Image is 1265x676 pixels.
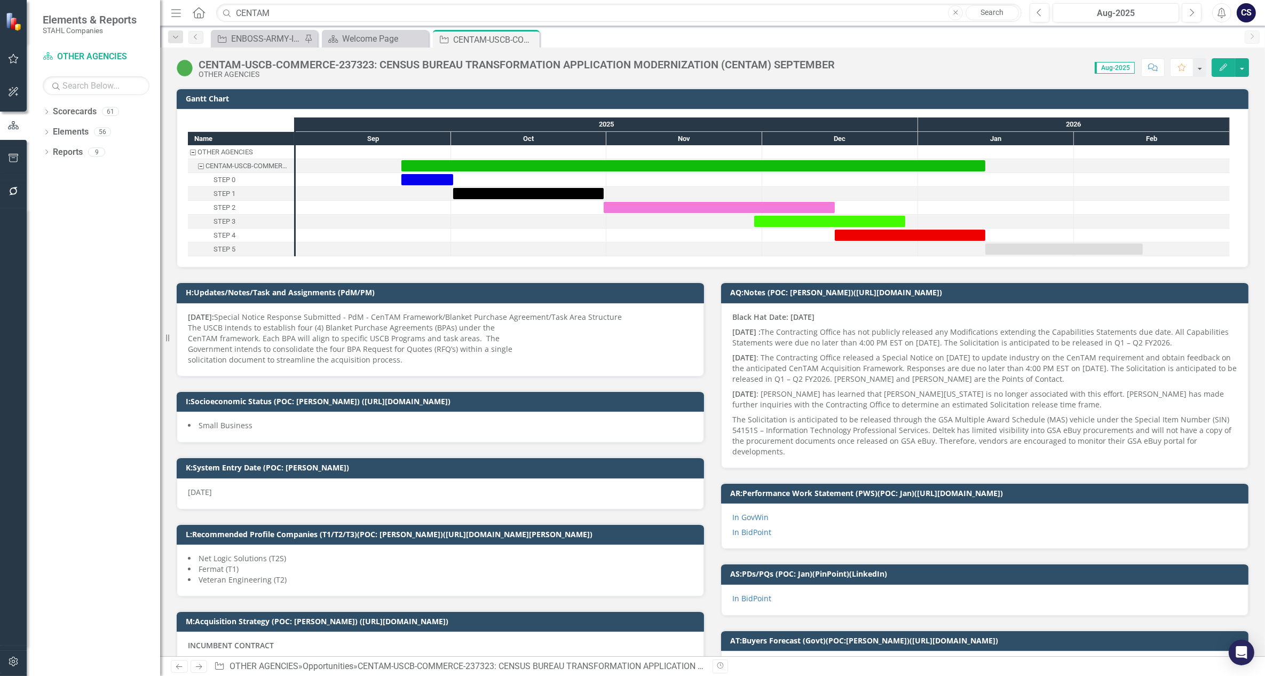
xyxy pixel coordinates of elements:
[199,575,287,585] span: Veteran Engineering (T2)
[186,95,1243,103] h3: Gantt Chart
[730,489,1243,497] h3: AR:Performance Work Statement (PWS)(POC: Jan)([URL][DOMAIN_NAME])
[732,387,1237,412] p: : [PERSON_NAME] has learned that [PERSON_NAME][US_STATE] is no longer associated with this effort...
[188,201,294,215] div: Task: Start date: 2025-10-31 End date: 2025-12-15
[186,397,699,405] h3: I:Socioeconomic Status (POC: [PERSON_NAME]) ([URL][DOMAIN_NAME])
[188,229,294,242] div: STEP 4
[199,59,835,70] div: CENTAM-USCB-COMMERCE-237323: CENSUS BUREAU TRANSFORMATION APPLICATION MODERNIZATION (CENTAM) SEPT...
[453,33,537,46] div: CENTAM-USCB-COMMERCE-237323: CENSUS BUREAU TRANSFORMATION APPLICATION MODERNIZATION (CENTAM) SEPT...
[230,661,298,671] a: OTHER AGENCIES
[188,242,294,256] div: STEP 5
[186,288,699,296] h3: H:Updates/Notes/Task and Assignments (PdM/PM)
[732,350,1237,387] p: : The Contracting Office released a Special Notice on [DATE] to update industry on the CenTAM req...
[199,564,239,574] span: Fermat (T1)
[401,160,985,171] div: Task: Start date: 2025-09-21 End date: 2026-01-14
[188,487,212,497] span: [DATE]
[1229,640,1254,665] div: Open Intercom Messenger
[1095,62,1135,74] span: Aug-2025
[53,106,97,118] a: Scorecards
[214,229,235,242] div: STEP 4
[43,13,137,26] span: Elements & Reports
[94,128,111,137] div: 56
[188,159,294,173] div: CENTAM-USCB-COMMERCE-237323: CENSUS BUREAU TRANSFORMATION APPLICATION MODERNIZATION (CENTAM) SEPT...
[732,327,761,337] strong: [DATE] :
[835,230,985,241] div: Task: Start date: 2025-12-15 End date: 2026-01-14
[88,147,105,156] div: 9
[730,636,1243,644] h3: AT:Buyers Forecast (Govt)(POC:[PERSON_NAME])([URL][DOMAIN_NAME])
[199,70,835,78] div: OTHER AGENCIES
[216,4,1022,22] input: Search ClearPoint...
[53,146,83,159] a: Reports
[918,117,1230,131] div: 2026
[985,243,1143,255] div: Task: Start date: 2026-01-14 End date: 2026-02-13
[303,661,353,671] a: Opportunities
[188,132,294,145] div: Name
[186,530,699,538] h3: L:Recommended Profile Companies (T1/T2/T3)(POC: [PERSON_NAME])([URL][DOMAIN_NAME][PERSON_NAME])
[732,389,756,399] strong: [DATE]
[296,117,918,131] div: 2025
[176,59,193,76] img: Active
[732,512,769,522] a: In GovWin
[214,32,302,45] a: ENBOSS-ARMY-ITES3 SB-221122 (Army National Guard ENBOSS Support Service Sustainment, Enhancement,...
[732,325,1237,350] p: The Contracting Office has not publicly released any Modifications extending the Capabilities Sta...
[188,173,294,187] div: Task: Start date: 2025-09-21 End date: 2025-10-01
[732,352,756,363] strong: [DATE]
[762,132,918,146] div: Dec
[5,12,24,31] img: ClearPoint Strategy
[188,201,294,215] div: STEP 2
[231,32,302,45] div: ENBOSS-ARMY-ITES3 SB-221122 (Army National Guard ENBOSS Support Service Sustainment, Enhancement,...
[604,202,835,213] div: Task: Start date: 2025-10-31 End date: 2025-12-15
[188,187,294,201] div: STEP 1
[188,215,294,229] div: STEP 3
[43,26,137,35] small: STAHL Companies
[53,126,89,138] a: Elements
[730,288,1243,296] h3: AQ:Notes (POC: [PERSON_NAME])([URL][DOMAIN_NAME])
[918,132,1074,146] div: Jan
[188,640,274,650] strong: INCUMBENT CONTRACT
[214,242,235,256] div: STEP 5
[1053,3,1179,22] button: Aug-2025
[214,215,235,229] div: STEP 3
[1074,132,1230,146] div: Feb
[1056,7,1175,20] div: Aug-2025
[732,312,815,322] strong: Black Hat Date: [DATE]
[197,145,253,159] div: OTHER AGENCIES
[188,215,294,229] div: Task: Start date: 2025-11-29 End date: 2025-12-29
[188,312,214,322] strong: [DATE]:
[199,553,286,563] span: Net Logic Solutions (T2S)
[451,132,606,146] div: Oct
[732,593,771,603] a: In BidPoint
[188,159,294,173] div: Task: Start date: 2025-09-21 End date: 2026-01-14
[186,463,699,471] h3: K:System Entry Date (POC: [PERSON_NAME])
[188,229,294,242] div: Task: Start date: 2025-12-15 End date: 2026-01-14
[325,32,426,45] a: Welcome Page
[730,570,1243,578] h3: AS:PDs/PQs (POC: Jan)(PinPoint)(LinkedIn)
[296,132,451,146] div: Sep
[199,655,693,666] p: According to the Sources Sought, this effort is considered a new requirement
[342,32,426,45] div: Welcome Page
[199,420,252,430] span: Small Business
[754,216,905,227] div: Task: Start date: 2025-11-29 End date: 2025-12-29
[606,132,762,146] div: Nov
[214,661,705,673] div: » »
[188,312,693,365] p: Special Notice Response Submitted - PdM - CenTAM Framework/Blanket Purchase Agreement/Task Area S...
[214,173,235,187] div: STEP 0
[43,76,149,95] input: Search Below...
[358,661,857,671] div: CENTAM-USCB-COMMERCE-237323: CENSUS BUREAU TRANSFORMATION APPLICATION MODERNIZATION (CENTAM) SEPT...
[214,187,235,201] div: STEP 1
[966,5,1019,20] a: Search
[214,201,235,215] div: STEP 2
[188,242,294,256] div: Task: Start date: 2026-01-14 End date: 2026-02-13
[186,617,699,625] h3: M:Acquisition Strategy (POC: [PERSON_NAME]) ([URL][DOMAIN_NAME])
[401,174,453,185] div: Task: Start date: 2025-09-21 End date: 2025-10-01
[43,51,149,63] a: OTHER AGENCIES
[188,173,294,187] div: STEP 0
[453,188,604,199] div: Task: Start date: 2025-10-01 End date: 2025-10-31
[188,145,294,159] div: Task: OTHER AGENCIES Start date: 2025-09-21 End date: 2025-09-22
[732,527,771,537] a: In BidPoint
[188,145,294,159] div: OTHER AGENCIES
[1237,3,1256,22] button: CS
[205,159,291,173] div: CENTAM-USCB-COMMERCE-237323: CENSUS BUREAU TRANSFORMATION APPLICATION MODERNIZATION (CENTAM) SEPT...
[188,187,294,201] div: Task: Start date: 2025-10-01 End date: 2025-10-31
[102,107,119,116] div: 61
